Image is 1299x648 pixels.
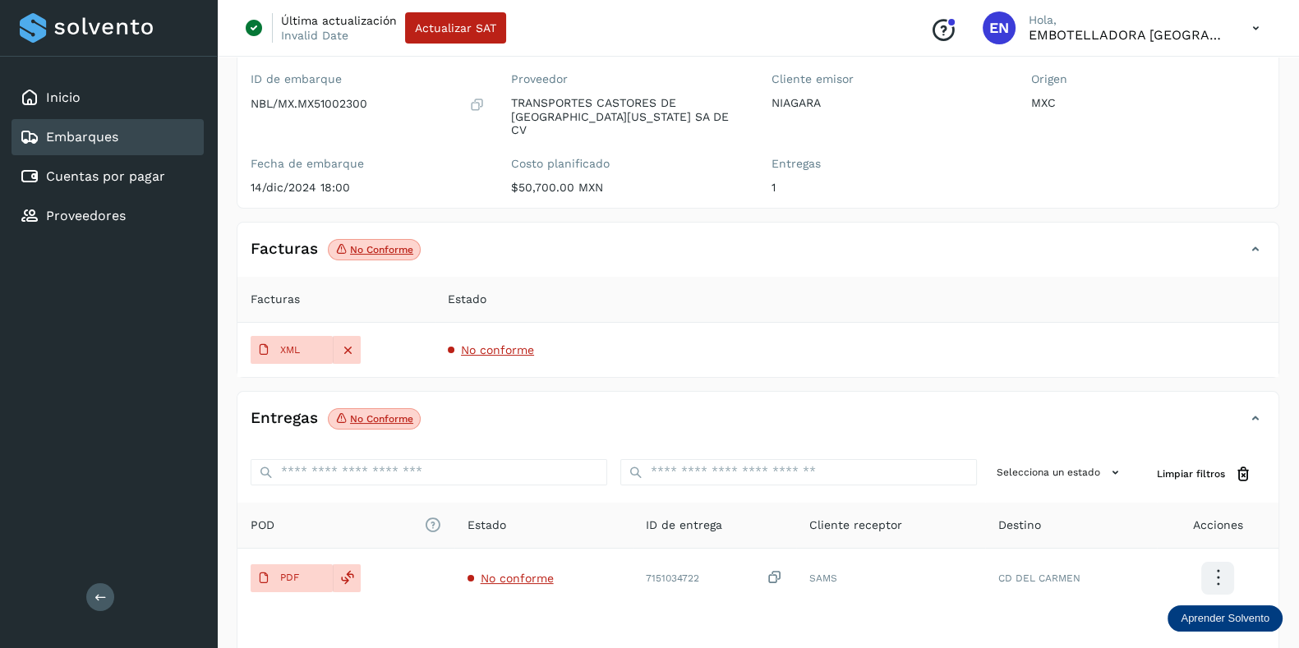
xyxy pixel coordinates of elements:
[280,572,299,583] p: PDF
[1168,605,1283,632] div: Aprender Solvento
[772,181,1006,195] p: 1
[772,72,1006,86] label: Cliente emisor
[251,97,367,111] p: NBL/MX.MX51002300
[251,291,300,308] span: Facturas
[251,409,318,428] h4: Entregas
[251,564,333,592] button: PDF
[511,96,745,137] p: TRANSPORTES CASTORES DE [GEOGRAPHIC_DATA][US_STATE] SA DE CV
[646,517,722,534] span: ID de entrega
[1193,517,1243,534] span: Acciones
[1157,466,1225,481] span: Limpiar filtros
[998,517,1041,534] span: Destino
[1031,72,1265,86] label: Origen
[990,459,1131,486] button: Selecciona un estado
[350,244,413,255] p: No conforme
[251,157,485,171] label: Fecha de embarque
[12,119,204,155] div: Embarques
[46,90,81,105] a: Inicio
[511,72,745,86] label: Proveedor
[281,13,397,28] p: Última actualización
[481,572,554,585] span: No conforme
[468,517,506,534] span: Estado
[1031,96,1265,110] p: MXC
[772,96,1006,110] p: NIAGARA
[809,517,902,534] span: Cliente receptor
[281,28,348,43] p: Invalid Date
[511,157,745,171] label: Costo planificado
[772,157,1006,171] label: Entregas
[251,240,318,259] h4: Facturas
[12,198,204,234] div: Proveedores
[333,336,361,364] div: Eliminar asociación
[280,344,300,356] p: XML
[646,569,782,586] div: 7151034722
[46,129,118,145] a: Embarques
[251,336,333,364] button: XML
[46,208,126,223] a: Proveedores
[1181,612,1269,625] p: Aprender Solvento
[461,343,534,356] span: No conforme
[12,80,204,116] div: Inicio
[333,564,361,592] div: Reemplazar POD
[350,413,413,425] p: No conforme
[46,168,165,184] a: Cuentas por pagar
[1029,13,1226,27] p: Hola,
[251,72,485,86] label: ID de embarque
[511,181,745,195] p: $50,700.00 MXN
[237,405,1278,446] div: EntregasNo conforme
[985,549,1158,608] td: CD DEL CARMEN
[415,22,496,34] span: Actualizar SAT
[251,181,485,195] p: 14/dic/2024 18:00
[251,517,441,534] span: POD
[237,236,1278,277] div: FacturasNo conforme
[1029,27,1226,43] p: EMBOTELLADORA NIAGARA DE MEXICO
[12,159,204,195] div: Cuentas por pagar
[448,291,486,308] span: Estado
[1144,459,1265,489] button: Limpiar filtros
[405,12,506,44] button: Actualizar SAT
[796,549,985,608] td: SAMS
